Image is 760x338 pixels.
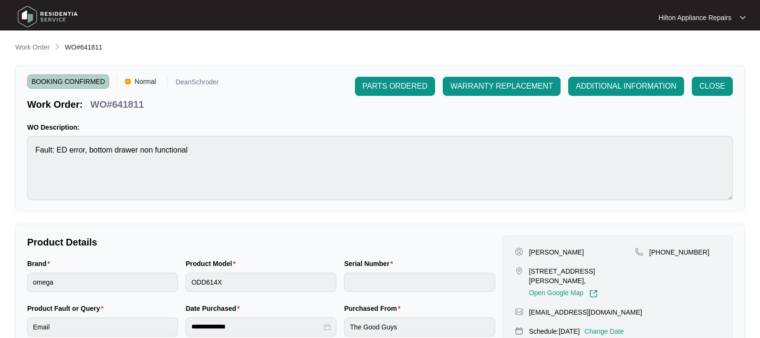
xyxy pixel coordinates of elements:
[27,304,107,313] label: Product Fault or Query
[27,123,733,132] p: WO Description:
[131,74,160,89] span: Normal
[27,273,178,292] input: Brand
[515,307,523,316] img: map-pin
[27,98,83,111] p: Work Order:
[186,273,336,292] input: Product Model
[658,13,731,22] p: Hilton Appliance Repairs
[13,42,52,53] a: Work Order
[584,327,624,336] p: Change Date
[344,259,396,268] label: Serial Number
[529,289,598,298] a: Open Google Map
[125,79,131,84] img: Vercel Logo
[344,318,495,337] input: Purchased From
[529,307,642,317] p: [EMAIL_ADDRESS][DOMAIN_NAME]
[450,81,553,92] span: WARRANTY REPLACEMENT
[27,318,178,337] input: Product Fault or Query
[740,15,746,20] img: dropdown arrow
[27,136,733,200] textarea: Fault: ED error, bottom drawer non functional
[65,43,103,51] span: WO#641811
[186,304,243,313] label: Date Purchased
[191,322,322,332] input: Date Purchased
[443,77,561,96] button: WARRANTY REPLACEMENT
[515,247,523,256] img: user-pin
[355,77,435,96] button: PARTS ORDERED
[576,81,677,92] span: ADDITIONAL INFORMATION
[515,327,523,335] img: map-pin
[176,79,219,89] p: DeanSchroder
[529,247,584,257] p: [PERSON_NAME]
[529,266,635,286] p: [STREET_ADDRESS][PERSON_NAME],
[692,77,733,96] button: CLOSE
[14,2,81,31] img: residentia service logo
[649,247,709,257] p: [PHONE_NUMBER]
[27,236,495,249] p: Product Details
[699,81,725,92] span: CLOSE
[15,42,50,52] p: Work Order
[344,273,495,292] input: Serial Number
[344,304,404,313] label: Purchased From
[27,74,109,89] span: BOOKING CONFIRMED
[186,259,239,268] label: Product Model
[529,327,580,336] p: Schedule: [DATE]
[515,266,523,275] img: map-pin
[589,289,598,298] img: Link-External
[568,77,684,96] button: ADDITIONAL INFORMATION
[27,259,54,268] label: Brand
[90,98,144,111] p: WO#641811
[635,247,644,256] img: map-pin
[53,43,61,51] img: chevron-right
[363,81,427,92] span: PARTS ORDERED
